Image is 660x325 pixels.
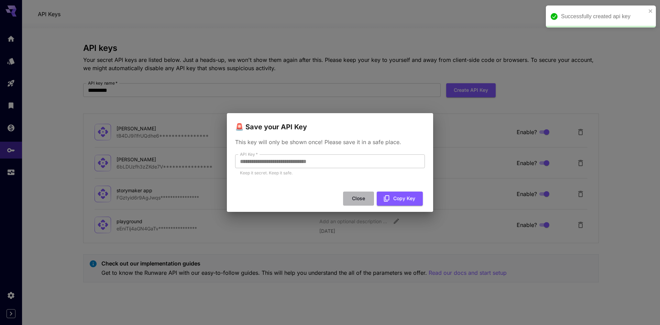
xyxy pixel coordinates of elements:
button: Copy Key [377,192,423,206]
div: Successfully created api key [561,12,646,21]
label: API Key [240,151,258,157]
button: Close [343,192,374,206]
p: Keep it secret. Keep it safe. [240,170,420,176]
button: close [648,8,653,14]
p: This key will only be shown once! Please save it in a safe place. [235,138,425,146]
h2: 🚨 Save your API Key [227,113,433,132]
